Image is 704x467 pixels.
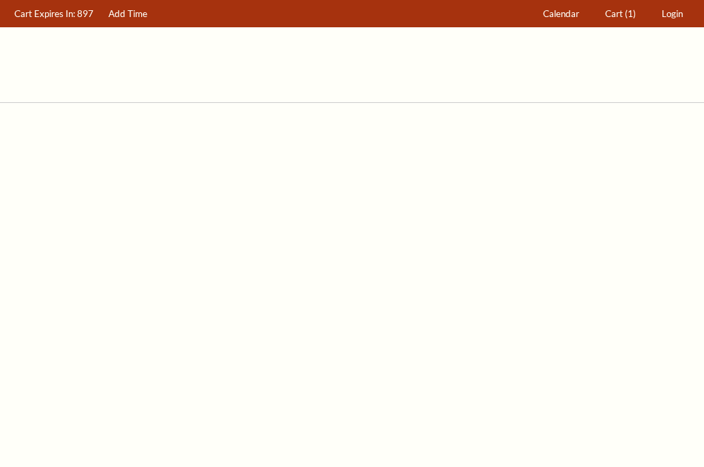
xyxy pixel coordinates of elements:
span: Cart Expires In: [14,8,75,19]
span: Login [662,8,683,19]
span: Cart [605,8,623,19]
span: (1) [625,8,636,19]
a: Add Time [102,1,154,27]
span: 897 [77,8,93,19]
span: Calendar [543,8,579,19]
a: Calendar [537,1,586,27]
a: Cart (1) [599,1,643,27]
a: Login [656,1,690,27]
